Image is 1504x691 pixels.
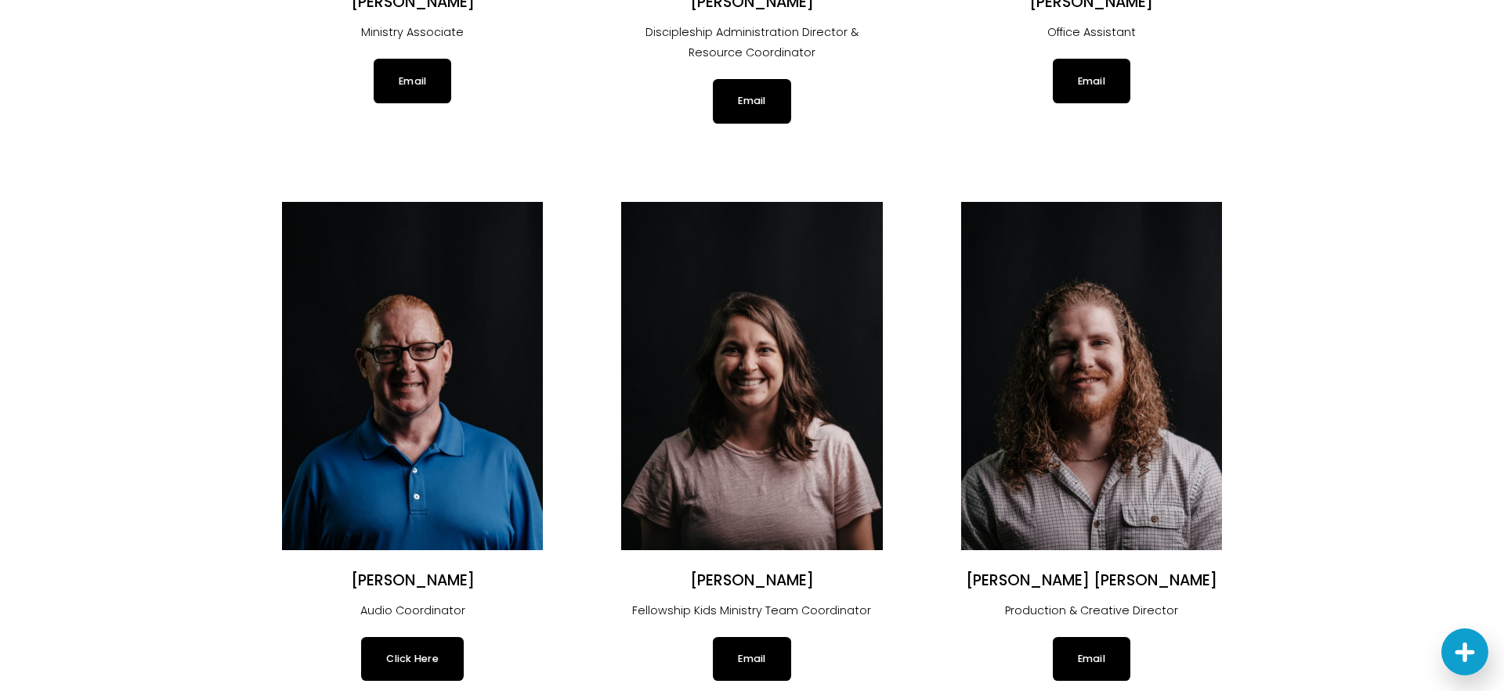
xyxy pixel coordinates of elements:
h2: [PERSON_NAME] [621,571,882,591]
a: Click Here [361,637,464,681]
a: Email [713,79,790,123]
img: Jenna Bezold [621,202,882,550]
p: Ministry Associate [282,23,543,43]
p: Fellowship Kids Ministry Team Coordinator [621,601,882,621]
a: Email [374,59,451,103]
a: Email [713,637,790,681]
p: Office Assistant [961,23,1222,43]
img: Jeff Thomas [282,202,543,550]
a: Email [1053,59,1130,103]
p: Production & Creative Director [961,601,1222,621]
p: Discipleship Administration Director & Resource Coordinator [621,23,882,63]
h2: [PERSON_NAME] [PERSON_NAME] [961,571,1222,591]
a: Email [1053,637,1130,681]
p: Audio Coordinator [282,601,543,621]
h2: [PERSON_NAME] [282,571,543,591]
